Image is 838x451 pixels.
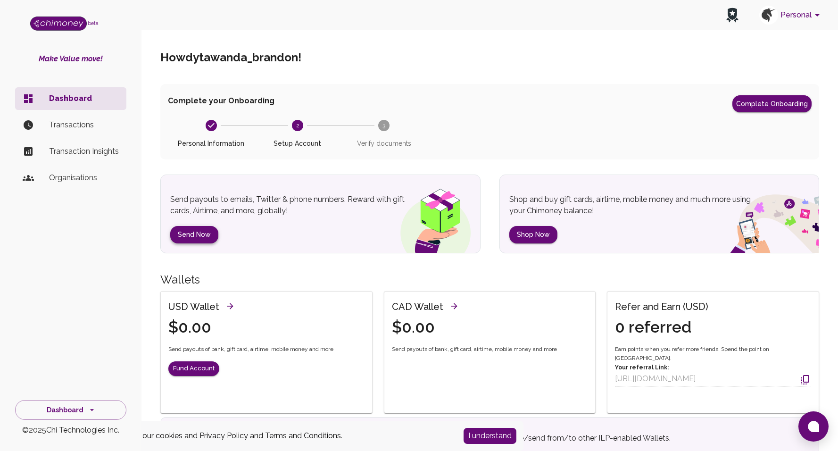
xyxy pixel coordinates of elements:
[464,428,516,444] button: Accept cookies
[170,194,420,217] p: Send payouts to emails, Twitter & phone numbers. Reward with gift cards, Airtime, and more, globa...
[160,272,819,287] h5: Wallets
[509,226,557,243] button: Shop Now
[258,139,337,148] span: Setup Account
[732,95,812,112] button: Complete Onboarding
[49,93,119,104] p: Dashboard
[615,364,669,371] strong: Your referral Link:
[392,345,557,354] span: Send payouts of bank, gift card, airtime, mobile money and more
[168,361,219,376] button: Fund Account
[172,139,250,148] span: Personal Information
[296,122,299,129] text: 2
[615,317,712,337] h4: 0 referred
[615,299,708,314] h6: Refer and Earn (USD)
[168,299,219,314] h6: USD Wallet
[392,299,443,314] h6: CAD Wallet
[199,431,248,440] a: Privacy Policy
[382,122,385,129] text: 3
[383,182,480,253] img: gift box
[30,17,87,31] img: Logo
[265,431,341,440] a: Terms and Conditions
[705,184,819,253] img: social spend
[168,345,333,354] span: Send payouts of bank, gift card, airtime, mobile money and more
[615,345,811,387] div: Earn points when you refer more friends. Spend the point on [GEOGRAPHIC_DATA].
[798,411,829,442] button: Open chat window
[49,172,119,184] p: Organisations
[168,317,237,337] h4: $0.00
[392,317,461,337] h4: $0.00
[509,194,759,217] p: Shop and buy gift cards, airtime, mobile money and much more using your Chimoney balance!
[168,95,274,112] span: Complete your Onboarding
[12,430,449,442] div: By using this site, you are agreeing to our cookies and and .
[170,226,218,243] button: Send Now
[88,20,99,26] span: beta
[160,50,301,65] h5: Howdy tawanda_brandon !
[49,146,119,157] p: Transaction Insights
[759,6,778,25] img: avatar
[345,139,423,148] span: Verify documents
[15,400,126,420] button: Dashboard
[755,3,827,27] button: account of current user
[447,299,461,313] button: View all wallets and manage thresholds
[223,299,237,313] button: View all wallets and manage thresholds
[49,119,119,131] p: Transactions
